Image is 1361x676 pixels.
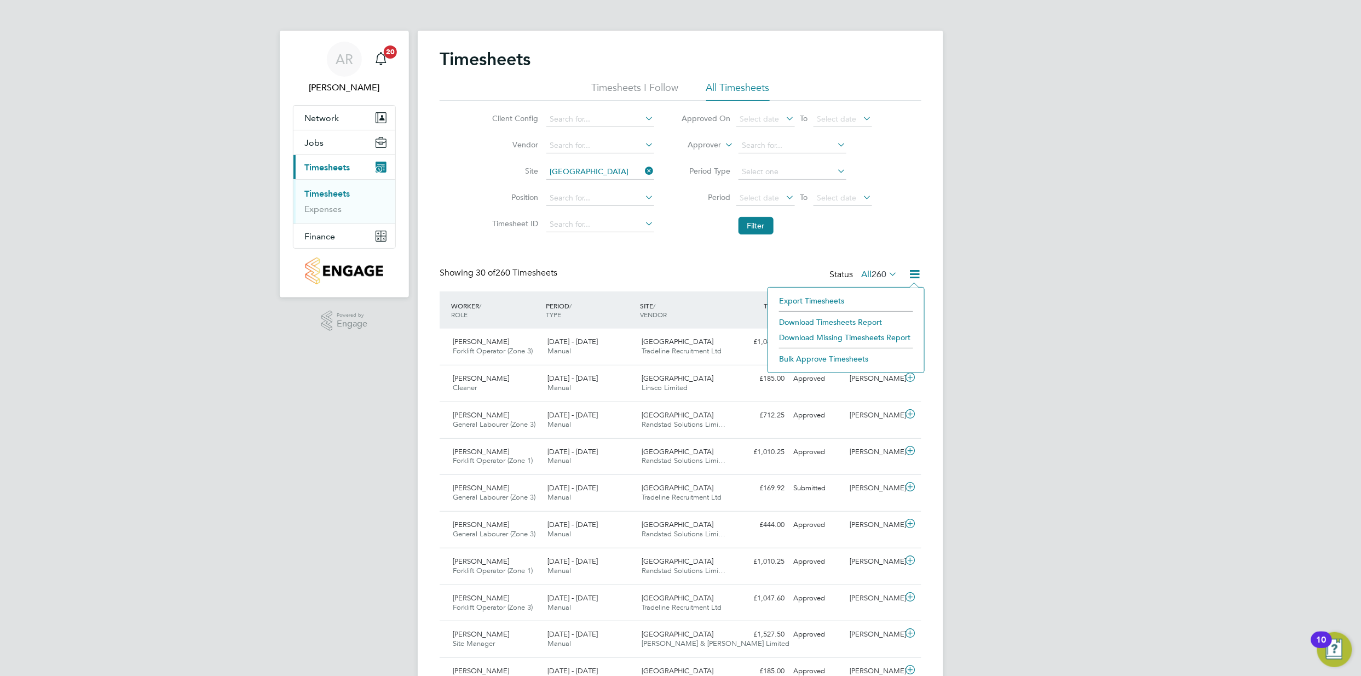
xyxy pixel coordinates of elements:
span: Manual [547,603,571,612]
a: Go to home page [293,257,396,284]
div: Approved [789,589,846,608]
a: 20 [370,42,392,77]
span: [DATE] - [DATE] [547,337,598,346]
div: Approved [789,553,846,571]
div: [PERSON_NAME] [846,406,903,425]
div: [PERSON_NAME] [846,516,903,534]
span: Timesheets [304,162,350,173]
span: Engage [337,319,367,329]
span: [GEOGRAPHIC_DATA] [642,447,714,456]
li: Download Missing Timesheets Report [774,330,919,345]
span: [PERSON_NAME] [453,410,509,420]
div: Showing [440,267,560,279]
label: Timesheet ID [489,219,539,228]
span: Tradeline Recruitment Ltd [642,603,722,612]
span: [GEOGRAPHIC_DATA] [642,483,714,492]
div: [PERSON_NAME] [846,479,903,497]
div: £169.92 [732,479,789,497]
li: Export Timesheets [774,293,919,308]
span: [PERSON_NAME] & [PERSON_NAME] Limited [642,639,790,648]
div: Submitted [789,479,846,497]
span: [PERSON_NAME] [453,483,509,492]
span: [DATE] - [DATE] [547,666,598,675]
span: VENDOR [641,310,667,319]
div: Approved [789,516,846,534]
label: Site [489,166,539,176]
span: 260 [872,269,886,280]
span: Randstad Solutions Limi… [642,456,726,465]
span: [DATE] - [DATE] [547,410,598,420]
span: AR [336,52,353,66]
span: [DATE] - [DATE] [547,557,598,566]
div: [PERSON_NAME] [846,553,903,571]
div: £1,047.60 [732,333,789,351]
div: £712.25 [732,406,789,425]
li: Bulk Approve Timesheets [774,351,919,366]
button: Filter [739,217,774,234]
div: [PERSON_NAME] [846,626,903,644]
span: Select date [740,114,780,124]
input: Search for... [546,164,654,180]
span: General Labourer (Zone 3) [453,420,535,429]
div: Status [829,267,899,283]
button: Timesheets [293,155,395,179]
label: Approved On [682,113,731,123]
span: 260 Timesheets [476,267,557,278]
input: Search for... [546,138,654,153]
input: Search for... [546,112,654,127]
span: Network [304,113,339,123]
div: [PERSON_NAME] [846,443,903,461]
label: Period [682,192,731,202]
div: Approved [789,406,846,425]
span: Manual [547,420,571,429]
div: [PERSON_NAME] [846,370,903,388]
div: £444.00 [732,516,789,534]
div: SITE [638,296,733,324]
li: Download Timesheets Report [774,314,919,330]
div: PERIOD [543,296,638,324]
span: [GEOGRAPHIC_DATA] [642,374,714,383]
span: Forklift Operator (Zone 1) [453,456,533,465]
span: Select date [817,114,857,124]
span: [PERSON_NAME] [453,374,509,383]
span: [DATE] - [DATE] [547,520,598,529]
span: [DATE] - [DATE] [547,629,598,639]
a: AR[PERSON_NAME] [293,42,396,94]
span: Finance [304,231,335,242]
span: / [479,301,481,310]
span: Manual [547,566,571,575]
div: Timesheets [293,179,395,224]
span: TYPE [546,310,561,319]
span: 30 of [476,267,495,278]
span: To [797,111,811,125]
span: General Labourer (Zone 3) [453,529,535,538]
label: Vendor [489,140,539,150]
span: [GEOGRAPHIC_DATA] [642,557,714,566]
label: Approver [672,140,722,151]
span: [GEOGRAPHIC_DATA] [642,520,714,529]
nav: Main navigation [280,31,409,297]
span: Manual [547,529,571,538]
span: Manual [547,346,571,356]
div: Approved [789,626,846,644]
span: [PERSON_NAME] [453,557,509,566]
span: Forklift Operator (Zone 3) [453,346,533,356]
span: Tradeline Recruitment Ltd [642,492,722,502]
span: Randstad Solutions Limi… [642,529,726,538]
label: Position [489,192,539,202]
input: Select one [739,164,846,180]
input: Search for... [546,217,654,232]
span: Tradeline Recruitment Ltd [642,346,722,356]
span: Select date [817,193,857,203]
div: £1,010.25 [732,443,789,461]
span: 20 [384,45,397,59]
span: To [797,190,811,204]
a: Powered byEngage [321,311,368,331]
span: [DATE] - [DATE] [547,447,598,456]
span: Forklift Operator (Zone 1) [453,566,533,575]
span: [DATE] - [DATE] [547,374,598,383]
span: / [569,301,572,310]
span: Cleaner [453,383,477,392]
span: Select date [740,193,780,203]
span: [GEOGRAPHIC_DATA] [642,629,714,639]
